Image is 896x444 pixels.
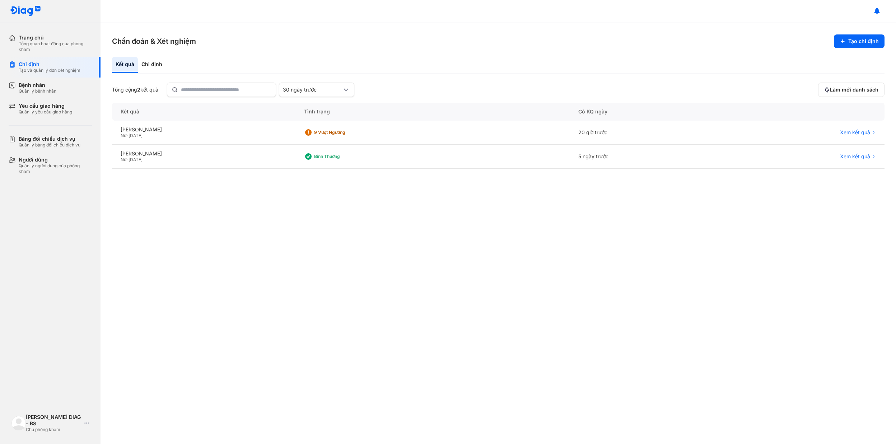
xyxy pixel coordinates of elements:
div: 5 ngày trước [570,145,718,169]
div: 9 Vượt ngưỡng [314,130,372,135]
button: Tạo chỉ định [834,34,885,48]
div: Tổng quan hoạt động của phòng khám [19,41,92,52]
span: 2 [137,87,140,93]
span: [DATE] [129,157,143,162]
span: - [126,157,129,162]
div: Chỉ định [19,61,80,67]
div: Có KQ ngày [570,103,718,121]
div: Trang chủ [19,34,92,41]
div: Người dùng [19,156,92,163]
div: Bệnh nhân [19,82,56,88]
div: Kết quả [112,103,295,121]
div: Bình thường [314,154,372,159]
div: Chỉ định [138,57,166,73]
div: Quản lý yêu cầu giao hàng [19,109,72,115]
span: [DATE] [129,133,143,138]
div: [PERSON_NAME] [121,150,287,157]
span: - [126,133,129,138]
div: 20 giờ trước [570,121,718,145]
div: Tình trạng [295,103,570,121]
div: Tổng cộng kết quả [112,87,158,93]
span: Xem kết quả [840,153,870,160]
div: Quản lý bảng đối chiếu dịch vụ [19,142,80,148]
div: Quản lý bệnh nhân [19,88,56,94]
div: [PERSON_NAME] DIAG - BS [26,414,81,427]
h3: Chẩn đoán & Xét nghiệm [112,36,196,46]
div: Tạo và quản lý đơn xét nghiệm [19,67,80,73]
button: Làm mới danh sách [818,83,885,97]
div: Chủ phòng khám [26,427,81,433]
span: Nữ [121,157,126,162]
div: Yêu cầu giao hàng [19,103,72,109]
img: logo [11,416,26,430]
img: logo [10,6,41,17]
span: Nữ [121,133,126,138]
span: Làm mới danh sách [830,87,878,93]
div: Kết quả [112,57,138,73]
div: [PERSON_NAME] [121,126,287,133]
div: Bảng đối chiếu dịch vụ [19,136,80,142]
div: Quản lý người dùng của phòng khám [19,163,92,174]
div: 30 ngày trước [283,87,342,93]
span: Xem kết quả [840,129,870,136]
